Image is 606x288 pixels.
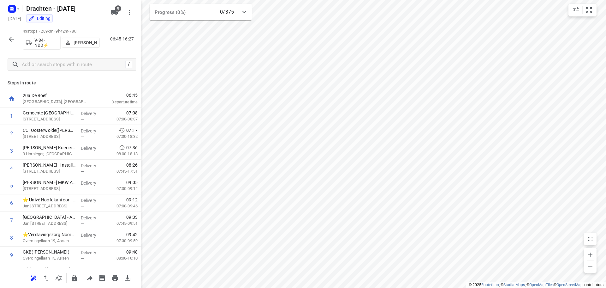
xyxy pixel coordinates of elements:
span: — [81,117,84,122]
span: — [81,221,84,226]
p: Delivery [81,215,104,221]
div: 4 [10,165,13,171]
p: Delivery [81,110,104,117]
p: Departure time [96,99,138,105]
div: 8 [10,235,13,241]
p: ⭐ Univé Hoofdkantoor - Assen(Sandra Spijkman) [23,197,76,203]
button: Map settings [570,4,582,16]
h5: Drachten - Wednesday [24,3,105,14]
div: small contained button group [568,4,597,16]
span: Reoptimize route [27,275,40,281]
p: Overcingellaan 15, Assen [23,255,76,261]
p: [PERSON_NAME] [74,40,97,45]
button: More [123,6,136,19]
p: 9 Hornleger, [GEOGRAPHIC_DATA] [23,151,76,157]
div: 2 [10,131,13,137]
p: Delivery [81,145,104,151]
span: Sort by time window [52,275,65,281]
h5: Project date [6,15,24,22]
span: Share route [83,275,96,281]
p: Delivery [81,197,104,204]
span: — [81,187,84,191]
span: 09:48 [126,249,138,255]
p: Jan Bommerstraat 1, Assen [23,220,76,227]
button: 9 [108,6,121,19]
span: 07:36 [126,144,138,151]
p: 07:45-17:51 [106,168,138,175]
div: 5 [10,183,13,189]
p: Delivery [81,128,104,134]
span: 06:45 [96,92,138,98]
p: 08:00-18:18 [106,151,138,157]
svg: Early [119,127,125,133]
p: 20a De Roef [23,92,88,99]
span: Print route [109,275,121,281]
a: OpenStreetMap [556,283,583,287]
p: 07:45-09:51 [106,220,138,227]
span: — [81,239,84,243]
input: Add or search stops within route [22,60,125,70]
p: 07:00-09:46 [106,203,138,209]
span: 78u [69,29,76,34]
div: You are currently in edit mode. [28,15,50,21]
p: GKB([PERSON_NAME]) [23,249,76,255]
p: 07:00-08:37 [106,116,138,122]
p: 08:00-10:10 [106,255,138,261]
p: 0/375 [220,8,234,16]
p: Stops in route [8,80,134,86]
span: — [81,204,84,209]
div: 9 [10,252,13,258]
button: Fit zoom [583,4,595,16]
p: Delivery [81,249,104,256]
p: Moore MKW Assen(Marieke Davids) [23,179,76,186]
span: 9 [115,5,121,12]
p: Gemeente Ooststellingwerf - Gemeentehuis(Peter Zuidema) [23,110,76,116]
span: — [81,256,84,261]
span: — [81,134,84,139]
p: Stichting Nidos - Assen(Administratie Assen) [23,266,76,273]
span: 09:33 [126,214,138,220]
span: 07:17 [126,127,138,133]
p: 06:45-16:27 [110,36,136,42]
span: 08:26 [126,162,138,168]
p: 07:30-18:32 [106,133,138,140]
span: • [68,29,69,34]
button: V-34-NDD⚡ [23,36,61,50]
span: 09:53 [126,266,138,273]
p: [STREET_ADDRESS] [23,186,76,192]
button: [PERSON_NAME] [62,38,100,48]
span: 09:05 [126,179,138,186]
p: Delivery [81,162,104,169]
span: 09:42 [126,231,138,238]
div: 3 [10,148,13,154]
a: Routetitan [481,283,499,287]
div: 7 [10,218,13,224]
p: Leen Menken - Scheepstra Koeriers(Jan Scheepstra) [23,144,76,151]
div: 6 [10,200,13,206]
li: © 2025 , © , © © contributors [469,283,603,287]
p: Jan Bommerstraat 6, Assen [23,203,76,209]
span: 09:12 [126,197,138,203]
p: [STREET_ADDRESS] [23,116,76,122]
div: Progress (0%)0/375 [150,4,252,20]
p: Morrenhof-Jansen - Installatiebedrijf Dick Sjabbens(Sander Bos) [23,162,76,168]
button: Lock route [68,272,80,285]
p: 43 stops • 289km • 9h42m [23,28,100,34]
span: — [81,169,84,174]
p: [GEOGRAPHIC_DATA], [GEOGRAPHIC_DATA] [23,99,88,105]
a: OpenMapTiles [529,283,554,287]
div: 1 [10,113,13,119]
div: / [125,61,132,68]
span: Download route [121,275,134,281]
p: Delivery [81,232,104,238]
p: Delivery [81,267,104,273]
span: Progress (0%) [155,9,186,15]
p: [STREET_ADDRESS] [23,168,76,175]
p: Univé Noord-Nederland - Assen(Rina Tuintjer) [23,214,76,220]
p: Overcingellaan 19, Assen [23,238,76,244]
p: 07:30-09:12 [106,186,138,192]
span: 07:08 [126,110,138,116]
a: Stadia Maps [503,283,525,287]
p: ⭐Verslavingszorg Noord Nederland - Assen(Maria Lembeck) [23,231,76,238]
p: 07:30-09:59 [106,238,138,244]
